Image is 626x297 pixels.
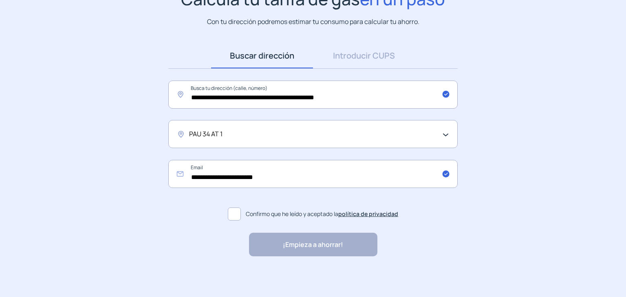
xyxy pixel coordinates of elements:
a: Introducir CUPS [313,43,415,68]
span: PAU 34 AT 1 [189,129,223,140]
p: Con tu dirección podremos estimar tu consumo para calcular tu ahorro. [207,17,419,27]
a: Buscar dirección [211,43,313,68]
a: política de privacidad [338,210,398,218]
span: Confirmo que he leído y aceptado la [246,210,398,218]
